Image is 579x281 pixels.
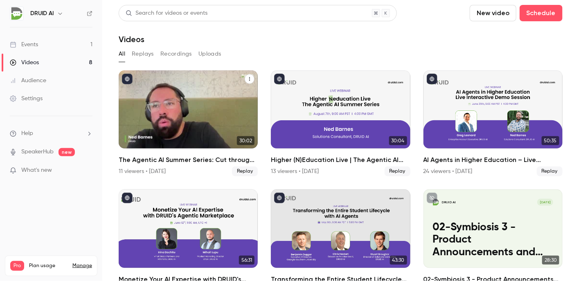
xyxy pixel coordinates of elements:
a: SpeakerHub [21,148,54,156]
a: 30:04Higher (N)Education Live | The Agentic AI Summer Series: Cut through the hype. See the tech.... [271,70,410,176]
div: Videos [10,58,39,67]
div: Audience [10,76,46,85]
button: All [119,47,125,61]
button: unpublished [427,193,437,203]
li: help-dropdown-opener [10,129,92,138]
span: 50:35 [542,136,559,145]
span: 30:02 [237,136,255,145]
span: 56:31 [239,256,255,265]
p: 02-Symbiosis 3 - Product Announcements and Roadmap [433,221,553,259]
h2: AI Agents in Higher Education – Live Interactive Demo Session [424,155,563,165]
span: What's new [21,166,52,175]
li: Higher (N)Education Live | The Agentic AI Summer Series: Cut through the hype. See the tech. Ask ... [271,70,410,176]
button: published [122,74,133,84]
span: 30:04 [389,136,407,145]
span: Pro [10,261,24,271]
span: 43:30 [390,256,407,265]
span: Replay [537,166,563,176]
span: [DATE] [537,199,554,206]
a: Manage [72,263,92,269]
span: Help [21,129,33,138]
div: Search for videos or events [126,9,207,18]
button: published [274,74,285,84]
div: 24 viewers • [DATE] [424,167,473,175]
p: DRUID AI [442,200,456,205]
div: 11 viewers • [DATE] [119,167,166,175]
h2: Higher (N)Education Live | The Agentic AI Summer Series: Cut through the hype. See the tech. Ask ... [271,155,410,165]
button: published [274,193,285,203]
span: Plan usage [29,263,68,269]
div: Events [10,40,38,49]
img: DRUID AI [10,7,23,20]
span: Replay [232,166,258,176]
div: Settings [10,94,43,103]
span: 28:30 [542,256,559,265]
span: new [59,148,75,156]
button: published [427,74,437,84]
a: 30:02The Agentic AI Summer Series: Cut through the hype. See the tech. Ask your questions. Repeat... [119,70,258,176]
span: Replay [385,166,410,176]
h2: The Agentic AI Summer Series: Cut through the hype. See the tech. Ask your questions. Repeat. [119,155,258,165]
a: 50:35AI Agents in Higher Education – Live Interactive Demo Session24 viewers • [DATE]Replay [424,70,563,176]
button: Schedule [520,5,563,21]
li: AI Agents in Higher Education – Live Interactive Demo Session [424,70,563,176]
button: Replays [132,47,154,61]
button: New video [470,5,516,21]
button: published [122,193,133,203]
h1: Videos [119,34,144,44]
div: 13 viewers • [DATE] [271,167,319,175]
li: The Agentic AI Summer Series: Cut through the hype. See the tech. Ask your questions. Repeat. [119,70,258,176]
button: Recordings [160,47,192,61]
section: Videos [119,5,563,276]
h6: DRUID AI [30,9,54,18]
button: Uploads [198,47,221,61]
